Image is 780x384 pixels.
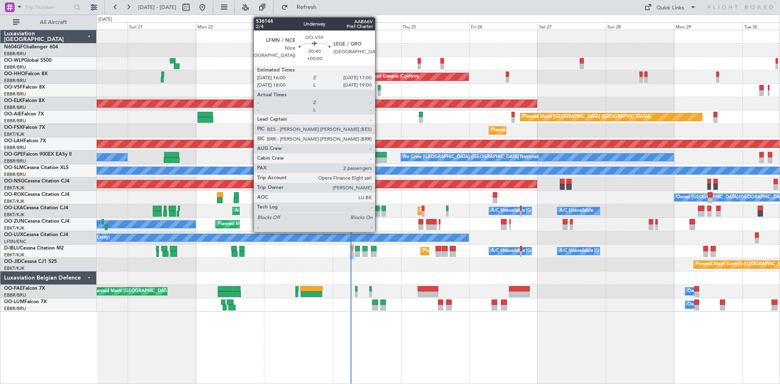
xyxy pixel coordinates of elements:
[491,205,642,217] div: A/C Unavailable [GEOGRAPHIC_DATA] ([GEOGRAPHIC_DATA] National)
[4,259,57,264] a: OO-JIDCessna CJ1 525
[128,22,196,30] div: Sun 21
[469,22,537,30] div: Fri 26
[491,124,586,137] div: Planned Maint Kortrijk-[GEOGRAPHIC_DATA]
[4,139,24,143] span: OO-LAH
[4,85,23,90] span: OO-VSF
[4,219,24,224] span: OO-ZUN
[4,292,26,298] a: EBBR/BRU
[491,245,642,257] div: A/C Unavailable [GEOGRAPHIC_DATA] ([GEOGRAPHIC_DATA] National)
[656,4,684,12] div: Quick Links
[559,205,593,217] div: A/C Unavailable
[4,232,23,237] span: OO-LUX
[4,179,24,184] span: OO-NSG
[4,158,26,164] a: EBBR/BRU
[264,22,332,30] div: Tue 23
[352,71,419,83] div: Planned Maint Geneva (Cointrin)
[606,22,674,30] div: Sun 28
[4,286,45,291] a: OO-FAEFalcon 7X
[290,4,324,10] span: Refresh
[138,4,176,11] span: [DATE] - [DATE]
[4,225,24,231] a: EBKT/KJK
[4,246,20,251] span: D-IBLU
[4,98,45,103] a: OO-ELKFalcon 8X
[9,16,88,29] button: All Aircraft
[93,285,240,297] div: Planned Maint [GEOGRAPHIC_DATA] ([GEOGRAPHIC_DATA] National)
[4,212,24,218] a: EBKT/KJK
[235,205,323,217] div: AOG Maint Kortrijk-[GEOGRAPHIC_DATA]
[4,286,23,291] span: OO-FAE
[687,299,743,311] div: Owner Melsbroek Air Base
[4,306,26,312] a: EBBR/BRU
[423,245,513,257] div: Planned Maint Nice ([GEOGRAPHIC_DATA])
[4,252,24,258] a: EBKT/KJK
[4,131,24,137] a: EBKT/KJK
[4,152,23,157] span: OO-GPE
[218,218,312,230] div: Planned Maint Kortrijk-[GEOGRAPHIC_DATA]
[4,265,24,271] a: EBKT/KJK
[4,179,69,184] a: OO-NSGCessna Citation CJ4
[674,22,742,30] div: Mon 29
[4,51,26,57] a: EBBR/BRU
[4,206,68,210] a: OO-LXACessna Citation CJ4
[537,22,606,30] div: Sat 27
[4,112,44,117] a: OO-AIEFalcon 7X
[4,78,26,84] a: EBBR/BRU
[196,22,264,30] div: Mon 22
[4,192,69,197] a: OO-ROKCessna Citation CJ4
[4,125,23,130] span: OO-FSX
[640,1,700,14] button: Quick Links
[4,91,26,97] a: EBBR/BRU
[4,104,26,111] a: EBBR/BRU
[4,232,68,237] a: OO-LUXCessna Citation CJ4
[4,152,71,157] a: OO-GPEFalcon 900EX EASy II
[4,165,69,170] a: OO-SLMCessna Citation XLS
[4,45,58,50] a: N604GFChallenger 604
[4,72,48,76] a: OO-HHOFalcon 8X
[4,118,26,124] a: EBBR/BRU
[4,171,26,178] a: EBBR/BRU
[4,198,24,204] a: EBKT/KJK
[4,72,25,76] span: OO-HHO
[4,112,22,117] span: OO-AIE
[4,145,26,151] a: EBBR/BRU
[4,192,24,197] span: OO-ROK
[4,45,23,50] span: N604GF
[4,259,21,264] span: OO-JID
[4,58,52,63] a: OO-WLPGlobal 5500
[4,206,23,210] span: OO-LXA
[401,22,469,30] div: Thu 25
[687,285,743,297] div: Owner Melsbroek Air Base
[403,151,539,163] div: No Crew [GEOGRAPHIC_DATA] ([GEOGRAPHIC_DATA] National)
[559,245,689,257] div: A/C Unavailable [GEOGRAPHIC_DATA]-[GEOGRAPHIC_DATA]
[21,20,86,25] span: All Aircraft
[98,16,112,23] div: [DATE]
[4,165,24,170] span: OO-SLM
[4,139,46,143] a: OO-LAHFalcon 7X
[522,111,650,123] div: Planned Maint [GEOGRAPHIC_DATA] ([GEOGRAPHIC_DATA])
[4,185,24,191] a: EBKT/KJK
[25,1,71,13] input: Trip Number
[420,205,515,217] div: Planned Maint Kortrijk-[GEOGRAPHIC_DATA]
[4,98,22,103] span: OO-ELK
[4,64,26,70] a: EBBR/BRU
[4,299,24,304] span: OO-LUM
[4,125,45,130] a: OO-FSXFalcon 7X
[4,85,45,90] a: OO-VSFFalcon 8X
[4,239,26,245] a: LFSN/ENC
[4,58,24,63] span: OO-WLP
[333,22,401,30] div: Wed 24
[4,219,69,224] a: OO-ZUNCessna Citation CJ4
[4,299,47,304] a: OO-LUMFalcon 7X
[277,1,326,14] button: Refresh
[4,246,64,251] a: D-IBLUCessna Citation M2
